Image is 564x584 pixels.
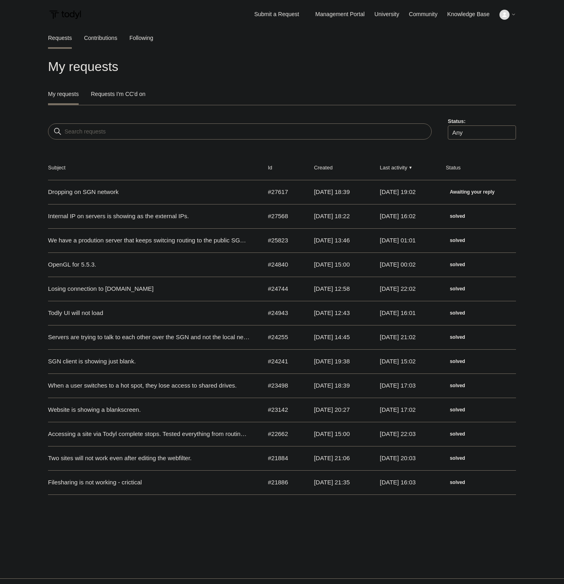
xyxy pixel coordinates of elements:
[246,8,307,21] a: Submit a Request
[91,85,145,103] a: Requests I'm CC'd on
[446,236,469,245] span: This request has been solved
[48,123,432,140] input: Search requests
[260,325,306,349] td: #24255
[409,10,446,19] a: Community
[446,260,469,269] span: This request has been solved
[260,180,306,204] td: #27617
[48,284,250,294] a: Losing connection to [DOMAIN_NAME]
[314,188,350,195] time: 2025-08-22T18:39:23+00:00
[48,357,250,366] a: SGN client is showing just blank.
[314,406,350,413] time: 2025-02-21T20:27:14+00:00
[260,373,306,398] td: #23498
[314,285,350,292] time: 2025-05-07T12:58:57+00:00
[260,349,306,373] td: #24241
[260,446,306,470] td: #21884
[48,188,250,197] a: Dropping on SGN network
[314,237,350,244] time: 2025-06-30T13:46:20+00:00
[446,478,469,487] span: This request has been solved
[314,261,350,268] time: 2025-05-13T15:00:28+00:00
[380,455,416,461] time: 2025-02-04T20:03:14+00:00
[260,470,306,494] td: #21886
[380,237,416,244] time: 2025-07-29T01:01:53+00:00
[314,358,350,365] time: 2025-04-14T19:38:27+00:00
[48,57,516,76] h1: My requests
[48,260,250,269] a: OpenGL for 5.5.3.
[438,156,516,180] th: Status
[48,212,250,221] a: Internal IP on servers is showing as the external IPs.
[48,85,79,103] a: My requests
[408,165,412,171] span: ▼
[314,382,350,389] time: 2025-03-10T18:39:06+00:00
[260,301,306,325] td: #24943
[48,430,250,439] a: Accessing a site via Todyl complete stops. Tested everything from routing to DNS redirecting.
[48,478,250,487] a: Filesharing is not working - crictical
[446,453,469,463] span: This request has been solved
[48,381,250,390] a: When a user switches to a hot spot, they lose access to shared drives.
[380,382,416,389] time: 2025-04-07T17:03:17+00:00
[380,406,416,413] time: 2025-03-23T17:02:18+00:00
[260,277,306,301] td: #24744
[380,309,416,316] time: 2025-06-08T16:01:54+00:00
[446,332,469,342] span: This request has been solved
[260,204,306,228] td: #27568
[48,454,250,463] a: Two sites will not work even after editing the webfilter.
[446,308,469,318] span: This request has been solved
[446,429,469,439] span: This request has been solved
[48,333,250,342] a: Servers are trying to talk to each other over the SGN and not the local network.
[380,479,416,486] time: 2025-01-06T16:03:22+00:00
[48,29,72,47] a: Requests
[380,165,407,171] a: Last activity▼
[130,29,153,47] a: Following
[314,213,350,219] time: 2025-08-20T18:22:03+00:00
[84,29,117,47] a: Contributions
[446,405,469,415] span: This request has been solved
[446,381,469,390] span: This request has been solved
[314,479,350,486] time: 2024-12-12T21:35:39+00:00
[314,430,350,437] time: 2025-01-29T15:00:57+00:00
[380,430,416,437] time: 2025-02-18T22:03:11+00:00
[380,285,416,292] time: 2025-06-09T22:02:23+00:00
[446,211,469,221] span: This request has been solved
[380,358,416,365] time: 2025-05-12T15:02:51+00:00
[447,10,498,19] a: Knowledge Base
[314,334,350,340] time: 2025-04-15T14:45:32+00:00
[260,398,306,422] td: #23142
[314,455,350,461] time: 2024-12-12T21:06:53+00:00
[314,309,350,316] time: 2025-05-19T12:43:06+00:00
[380,334,416,340] time: 2025-05-12T21:02:25+00:00
[260,156,306,180] th: Id
[260,252,306,277] td: #24840
[374,10,407,19] a: University
[315,10,373,19] a: Management Portal
[448,117,516,125] label: Status:
[380,213,416,219] time: 2025-08-22T16:02:46+00:00
[380,261,416,268] time: 2025-06-11T00:02:04+00:00
[48,309,250,318] a: Todly UI will not load
[48,236,250,245] a: We have a prodution server that keeps switcing routing to the public SGN while internal.
[48,405,250,415] a: Website is showing a blankscreen.
[314,165,332,171] a: Created
[446,187,499,197] span: We are waiting for you to respond
[260,228,306,252] td: #25823
[260,422,306,446] td: #22662
[446,284,469,294] span: This request has been solved
[48,7,82,22] img: Todyl Support Center Help Center home page
[380,188,416,195] time: 2025-08-24T19:02:24+00:00
[48,156,260,180] th: Subject
[446,357,469,366] span: This request has been solved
